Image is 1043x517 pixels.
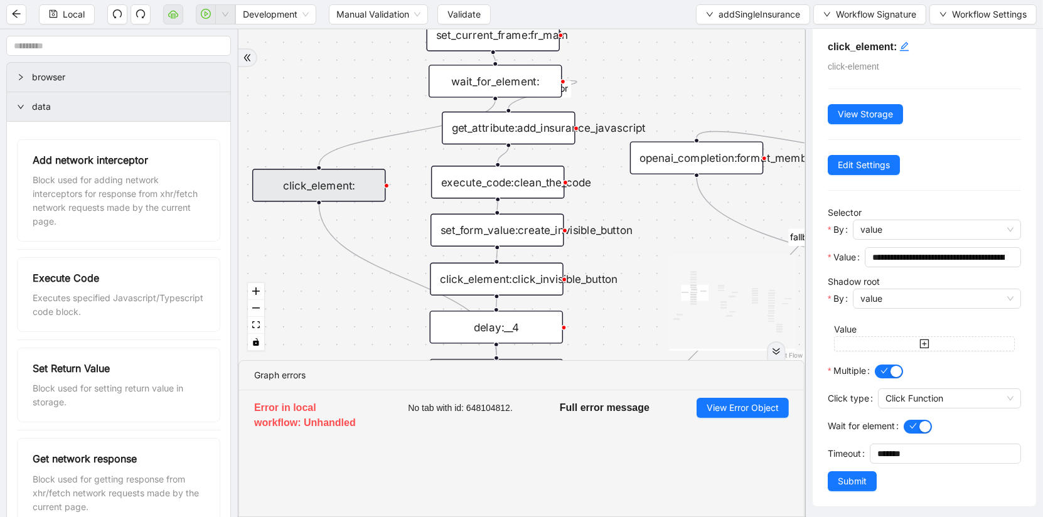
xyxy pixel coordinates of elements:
[838,158,890,172] span: Edit Settings
[222,11,229,18] span: down
[32,70,220,84] span: browser
[834,336,1015,351] button: plus-square
[828,207,862,218] label: Selector
[107,4,127,24] button: undo
[836,8,916,21] span: Workflow Signature
[929,4,1037,24] button: downWorkflow Settings
[431,166,565,198] div: execute_code:clean_the_code
[431,214,564,247] div: set_form_value:create_invisible_button
[833,250,856,264] span: Value
[319,100,495,165] g: Edge from wait_for_element: to click_element:
[248,300,264,317] button: zoom out
[828,61,879,72] span: click-element
[697,132,1001,171] g: Edge from conditions:has_custom_rules__0 to openai_completion:format_member_id_and_group_number
[430,263,564,296] div: click_element:click_invisible_button
[838,107,893,121] span: View Storage
[813,4,926,24] button: downWorkflow Signature
[6,4,26,24] button: arrow-left
[196,4,216,24] button: play-circle
[429,65,562,97] div: wait_for_element:
[697,398,789,418] button: View Error Object
[336,5,420,24] span: Manual Validation
[33,291,205,319] div: Executes specified Javascript/Typescript code block.
[833,364,866,378] span: Multiple
[437,4,491,24] button: Validate
[131,4,151,24] button: redo
[7,92,230,121] div: data
[408,401,513,415] span: No tab with id: 648104812.
[252,169,386,201] div: click_element:
[215,4,235,24] button: down
[426,18,560,51] div: set_current_frame:fr_main
[32,100,220,114] span: data
[630,141,764,174] div: openai_completion:format_member_id_and_group_number
[770,351,803,359] a: React Flow attribution
[828,392,869,405] span: Click type
[63,8,85,21] span: Local
[33,270,205,286] div: Execute Code
[442,112,575,144] div: get_attribute:add_insurance_javascript
[706,11,714,18] span: down
[493,53,496,61] g: Edge from set_current_frame:fr_main to wait_for_element:
[508,80,577,108] g: Edge from wait_for_element: to get_attribute:add_insurance_javascript
[939,11,947,18] span: down
[33,152,205,168] div: Add network interceptor
[919,339,929,349] span: plus-square
[828,419,895,433] span: Wait for element
[952,8,1027,21] span: Workflow Settings
[833,223,844,237] span: By
[11,9,21,19] span: arrow-left
[243,53,252,62] span: double-right
[248,283,264,300] button: zoom in
[899,39,909,54] div: click to edit id
[430,311,564,343] div: delay:__4
[254,368,789,382] div: Graph errors
[243,5,309,24] span: Development
[248,317,264,334] button: fit view
[112,9,122,19] span: undo
[319,204,496,355] g: Edge from click_element: to execute_code:missing_member_ID_or_package_id
[33,451,205,467] div: Get network response
[860,220,1014,239] span: value
[248,334,264,351] button: toggle interactivity
[498,147,508,162] g: Edge from get_attribute:add_insurance_javascript to execute_code:clean_the_code
[254,400,361,430] h5: Error in local workflow: Unhandled
[823,11,831,18] span: down
[168,9,178,19] span: cloud-server
[828,155,900,175] button: Edit Settings
[33,361,205,376] div: Set Return Value
[838,474,867,488] span: Submit
[899,41,909,51] span: edit
[828,276,880,287] label: Shadow root
[696,4,810,24] button: downaddSingleInsurance
[828,471,877,491] button: Submit
[828,447,861,461] span: Timeout
[7,63,230,92] div: browser
[707,401,779,415] span: View Error Object
[163,4,183,24] button: cloud-server
[719,8,800,21] span: addSingleInsurance
[828,39,1021,55] h5: click_element:
[33,472,205,514] div: Block used for getting response from xhr/fetch network requests made by the current page.
[860,289,1014,308] span: value
[49,9,58,18] span: save
[136,9,146,19] span: redo
[201,9,211,19] span: play-circle
[33,381,205,409] div: Block used for setting return value in storage.
[496,298,497,307] g: Edge from click_element:click_invisible_button to delay:__4
[17,103,24,110] span: right
[828,104,903,124] button: View Storage
[560,400,650,415] h5: Full error message
[33,173,205,228] div: Block used for adding network interceptors for response from xhr/fetch network requests made by t...
[17,73,24,81] span: right
[833,292,844,306] span: By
